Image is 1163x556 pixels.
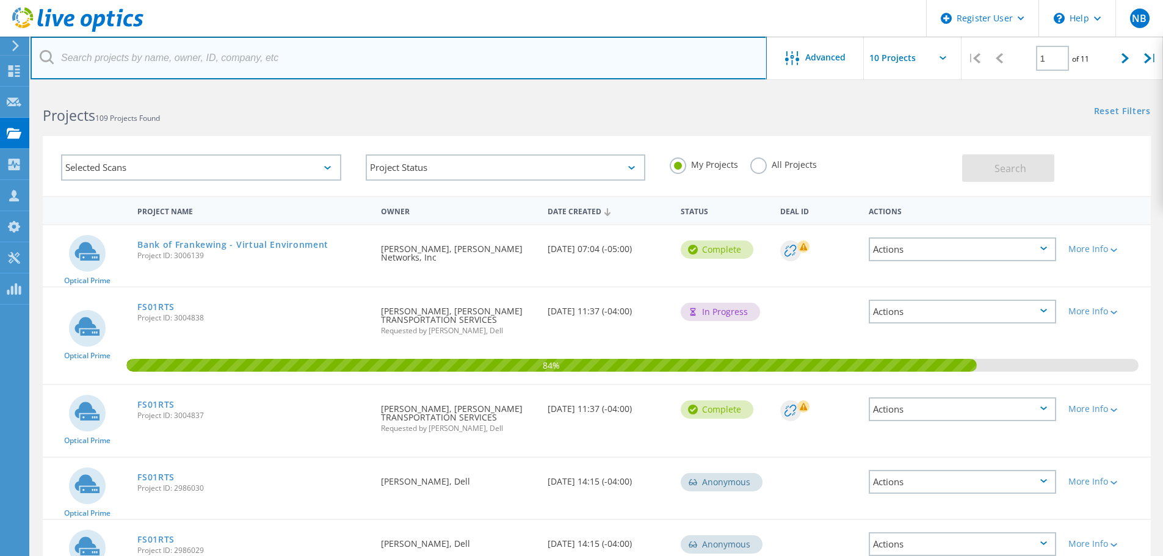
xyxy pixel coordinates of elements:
[681,535,763,554] div: Anonymous
[43,106,95,125] b: Projects
[137,485,369,492] span: Project ID: 2986030
[64,277,111,284] span: Optical Prime
[805,53,846,62] span: Advanced
[670,157,738,169] label: My Projects
[137,473,175,482] a: FS01RTS
[137,314,369,322] span: Project ID: 3004838
[681,400,753,419] div: Complete
[131,199,375,222] div: Project Name
[542,287,675,328] div: [DATE] 11:37 (-04:00)
[64,352,111,359] span: Optical Prime
[375,225,541,274] div: [PERSON_NAME], [PERSON_NAME] Networks, Inc
[31,37,767,79] input: Search projects by name, owner, ID, company, etc
[375,287,541,347] div: [PERSON_NAME], [PERSON_NAME] TRANSPORTATION SERVICES
[375,458,541,498] div: [PERSON_NAME], Dell
[1068,477,1145,486] div: More Info
[126,359,977,370] span: 84%
[375,199,541,222] div: Owner
[869,532,1056,556] div: Actions
[962,154,1054,182] button: Search
[681,473,763,491] div: Anonymous
[1054,13,1065,24] svg: \n
[1068,405,1145,413] div: More Info
[1068,540,1145,548] div: More Info
[137,252,369,259] span: Project ID: 3006139
[137,547,369,554] span: Project ID: 2986029
[869,397,1056,421] div: Actions
[61,154,341,181] div: Selected Scans
[1138,37,1163,80] div: |
[137,535,175,544] a: FS01RTS
[542,385,675,425] div: [DATE] 11:37 (-04:00)
[1068,307,1145,316] div: More Info
[137,303,175,311] a: FS01RTS
[995,162,1026,175] span: Search
[64,437,111,444] span: Optical Prime
[750,157,817,169] label: All Projects
[64,510,111,517] span: Optical Prime
[681,303,760,321] div: In Progress
[12,26,143,34] a: Live Optics Dashboard
[137,412,369,419] span: Project ID: 3004837
[869,300,1056,323] div: Actions
[381,327,535,334] span: Requested by [PERSON_NAME], Dell
[869,237,1056,261] div: Actions
[1094,107,1151,117] a: Reset Filters
[675,199,774,222] div: Status
[869,470,1056,494] div: Actions
[95,113,160,123] span: 109 Projects Found
[863,199,1062,222] div: Actions
[1132,13,1147,23] span: NB
[774,199,863,222] div: Deal Id
[366,154,646,181] div: Project Status
[962,37,987,80] div: |
[1068,245,1145,253] div: More Info
[681,240,753,259] div: Complete
[542,458,675,498] div: [DATE] 14:15 (-04:00)
[381,425,535,432] span: Requested by [PERSON_NAME], Dell
[137,400,175,409] a: FS01RTS
[137,240,328,249] a: Bank of Frankewing - Virtual Environment
[542,199,675,222] div: Date Created
[1072,54,1089,64] span: of 11
[542,225,675,265] div: [DATE] 07:04 (-05:00)
[375,385,541,444] div: [PERSON_NAME], [PERSON_NAME] TRANSPORTATION SERVICES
